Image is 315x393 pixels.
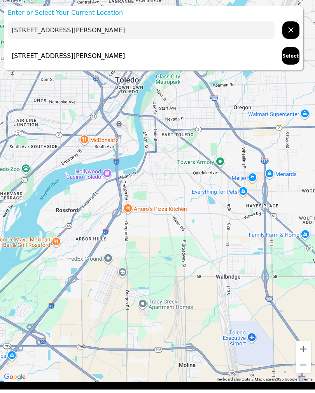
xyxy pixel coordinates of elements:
a: Terms (opens in new tab) [302,381,313,385]
button: chevron forward outline [282,25,299,42]
button: Select [282,51,299,68]
p: Enter or Select Your Current Location [4,12,303,21]
button: Keyboard shortcuts [217,380,250,386]
p: [STREET_ADDRESS][PERSON_NAME] [8,55,125,64]
button: Zoom out [296,361,311,376]
button: Zoom in [296,345,311,360]
a: Open this area in Google Maps (opens a new window) [2,375,28,386]
img: Google [2,375,28,386]
input: Enter Your Address... [8,25,275,42]
span: Map data ©2025 Google [255,381,297,385]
